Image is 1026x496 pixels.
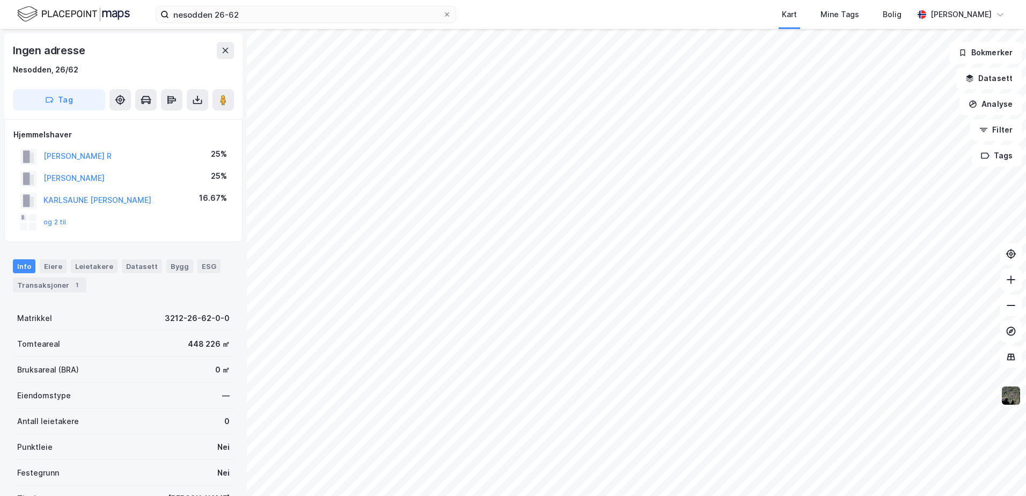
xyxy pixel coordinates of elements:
div: ESG [197,259,221,273]
div: Mine Tags [820,8,859,21]
div: Bygg [166,259,193,273]
div: Punktleie [17,441,53,454]
div: Leietakere [71,259,118,273]
div: Transaksjoner [13,278,86,293]
iframe: Chat Widget [972,444,1026,496]
img: 9k= [1001,385,1021,406]
div: Matrikkel [17,312,52,325]
div: Antall leietakere [17,415,79,428]
img: logo.f888ab2527a4732fd821a326f86c7f29.svg [17,5,130,24]
button: Analyse [959,93,1022,115]
div: Kart [782,8,797,21]
div: — [222,389,230,402]
div: Info [13,259,35,273]
button: Tag [13,89,105,111]
div: Ingen adresse [13,42,87,59]
button: Datasett [956,68,1022,89]
div: Hjemmelshaver [13,128,233,141]
div: Datasett [122,259,162,273]
div: Eiendomstype [17,389,71,402]
button: Filter [970,119,1022,141]
div: Tomteareal [17,338,60,351]
div: Bruksareal (BRA) [17,363,79,376]
div: 3212-26-62-0-0 [165,312,230,325]
div: 25% [211,148,227,161]
input: Søk på adresse, matrikkel, gårdeiere, leietakere eller personer [169,6,443,23]
div: 25% [211,170,227,183]
div: Nei [217,441,230,454]
div: 16.67% [199,192,227,205]
div: [PERSON_NAME] [930,8,992,21]
div: Kontrollprogram for chat [972,444,1026,496]
button: Tags [972,145,1022,166]
button: Bokmerker [949,42,1022,63]
div: Nesodden, 26/62 [13,63,78,76]
div: 448 226 ㎡ [188,338,230,351]
div: Eiere [40,259,67,273]
div: 0 [224,415,230,428]
div: Nei [217,466,230,479]
div: Bolig [883,8,902,21]
div: Festegrunn [17,466,59,479]
div: 1 [71,280,82,290]
div: 0 ㎡ [215,363,230,376]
